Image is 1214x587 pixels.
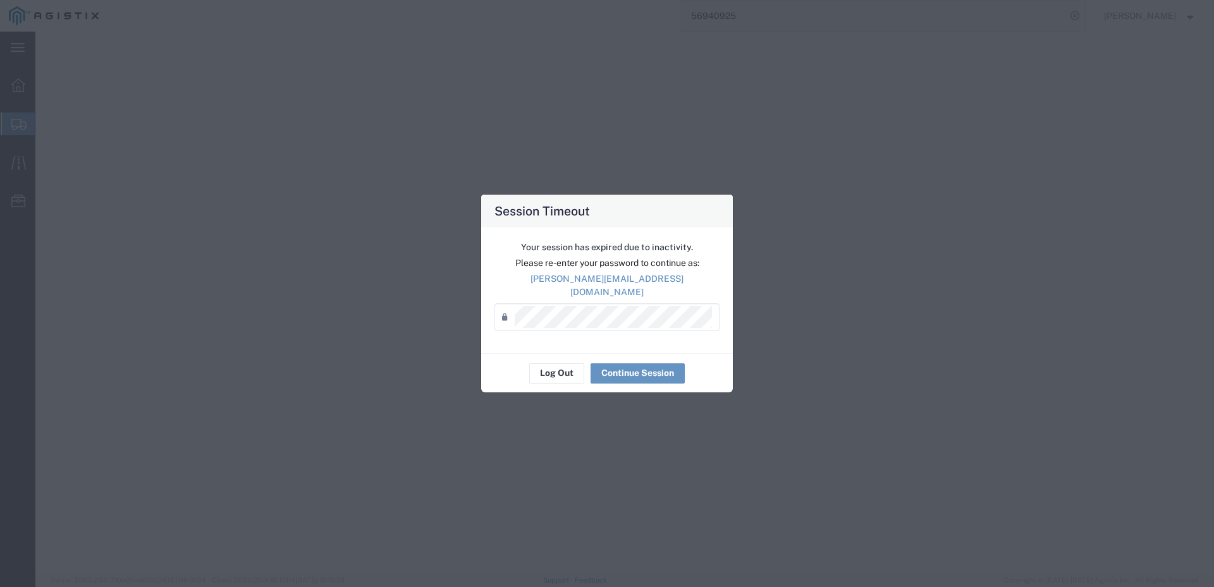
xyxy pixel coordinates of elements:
[494,241,720,254] p: Your session has expired due to inactivity.
[494,257,720,270] p: Please re-enter your password to continue as:
[529,363,584,384] button: Log Out
[591,363,685,384] button: Continue Session
[494,202,590,220] h4: Session Timeout
[494,272,720,299] p: [PERSON_NAME][EMAIL_ADDRESS][DOMAIN_NAME]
